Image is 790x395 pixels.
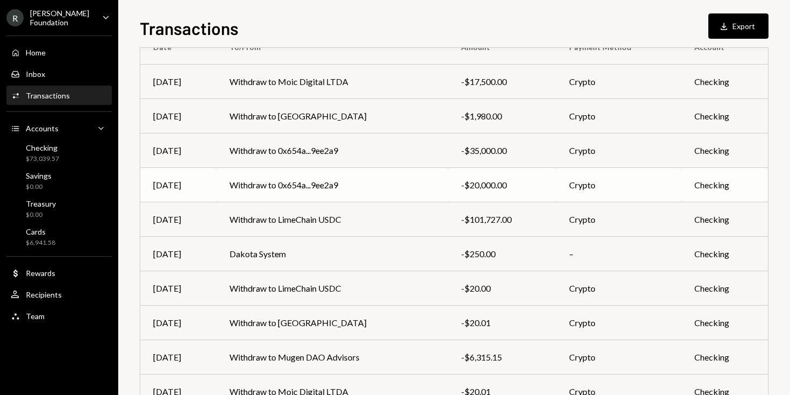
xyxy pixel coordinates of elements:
div: [DATE] [153,75,204,88]
td: Checking [681,202,768,237]
td: Checking [681,99,768,133]
div: Accounts [26,124,59,133]
div: [PERSON_NAME] Foundation [30,9,94,27]
td: Checking [681,237,768,271]
td: Crypto [556,340,681,375]
a: Team [6,306,112,326]
div: -$101,727.00 [461,213,544,226]
div: -$20.01 [461,316,544,329]
td: – [556,237,681,271]
td: Withdraw to Moic Digital LTDA [217,65,448,99]
a: Recipients [6,285,112,304]
div: [DATE] [153,144,204,157]
div: Home [26,48,46,57]
td: Crypto [556,168,681,202]
div: $0.00 [26,210,56,220]
div: [DATE] [153,282,204,295]
div: Cards [26,227,55,236]
a: Accounts [6,118,112,138]
div: -$35,000.00 [461,144,544,157]
td: Crypto [556,99,681,133]
div: -$17,500.00 [461,75,544,88]
div: $6,941.58 [26,238,55,248]
a: Transactions [6,86,112,105]
div: [DATE] [153,213,204,226]
div: Rewards [26,269,55,278]
div: Recipients [26,290,62,299]
div: [DATE] [153,316,204,329]
div: [DATE] [153,248,204,260]
div: [DATE] [153,179,204,192]
td: Dakota System [217,237,448,271]
div: [DATE] [153,110,204,123]
div: Savings [26,171,52,180]
td: Crypto [556,202,681,237]
td: Checking [681,168,768,202]
div: -$1,980.00 [461,110,544,123]
a: Treasury$0.00 [6,196,112,222]
div: -$6,315.15 [461,351,544,364]
a: Checking$73,039.57 [6,140,112,166]
td: Withdraw to 0x654a...9ee2a9 [217,133,448,168]
td: Crypto [556,271,681,306]
td: Checking [681,65,768,99]
div: Transactions [26,91,70,100]
td: Withdraw to [GEOGRAPHIC_DATA] [217,99,448,133]
a: Home [6,43,112,62]
div: -$250.00 [461,248,544,260]
div: [DATE] [153,351,204,364]
td: Checking [681,271,768,306]
td: Checking [681,133,768,168]
td: Checking [681,306,768,340]
td: Withdraw to Mugen DAO Advisors [217,340,448,375]
td: Crypto [556,306,681,340]
td: Withdraw to LimeChain USDC [217,202,448,237]
td: Withdraw to 0x654a...9ee2a9 [217,168,448,202]
td: Withdraw to [GEOGRAPHIC_DATA] [217,306,448,340]
td: Withdraw to LimeChain USDC [217,271,448,306]
div: -$20.00 [461,282,544,295]
div: $73,039.57 [26,154,59,164]
div: Treasury [26,199,56,208]
button: Export [708,13,769,39]
div: -$20,000.00 [461,179,544,192]
a: Savings$0.00 [6,168,112,194]
div: $0.00 [26,182,52,192]
td: Crypto [556,133,681,168]
a: Inbox [6,64,112,83]
div: Checking [26,143,59,152]
td: Checking [681,340,768,375]
div: R [6,9,24,26]
td: Crypto [556,65,681,99]
h1: Transactions [140,17,239,39]
a: Rewards [6,263,112,283]
div: Inbox [26,69,45,79]
div: Team [26,312,45,321]
a: Cards$6,941.58 [6,224,112,250]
